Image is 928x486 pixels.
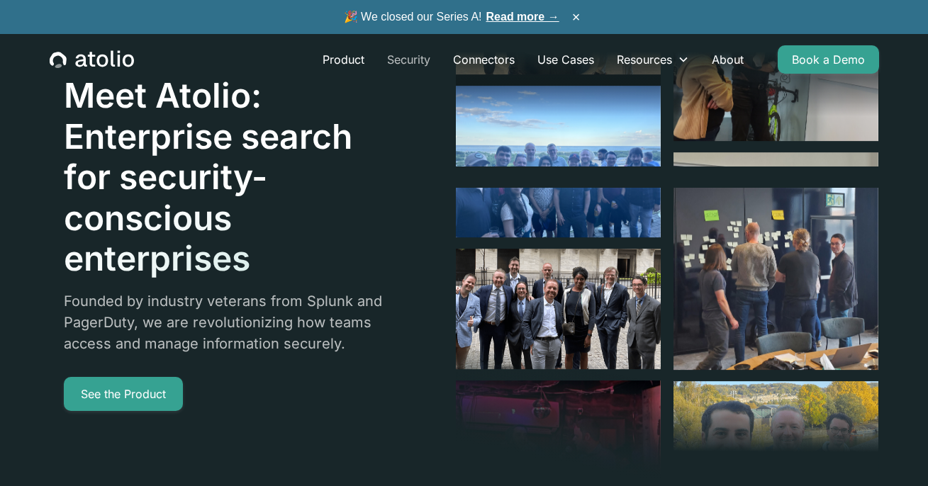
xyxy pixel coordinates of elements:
[376,45,442,74] a: Security
[568,9,585,25] button: ×
[486,11,559,23] a: Read more →
[344,9,559,26] span: 🎉 We closed our Series A!
[456,249,661,370] img: image
[617,51,672,68] div: Resources
[778,45,879,74] a: Book a Demo
[605,45,700,74] div: Resources
[673,152,878,371] img: image
[64,377,183,411] a: See the Product
[456,86,661,237] img: image
[50,50,134,69] a: home
[64,75,407,279] h1: Meet Atolio: Enterprise search for security-conscious enterprises
[64,290,407,354] p: Founded by industry veterans from Splunk and PagerDuty, we are revolutionizing how teams access a...
[526,45,605,74] a: Use Cases
[442,45,526,74] a: Connectors
[311,45,376,74] a: Product
[700,45,755,74] a: About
